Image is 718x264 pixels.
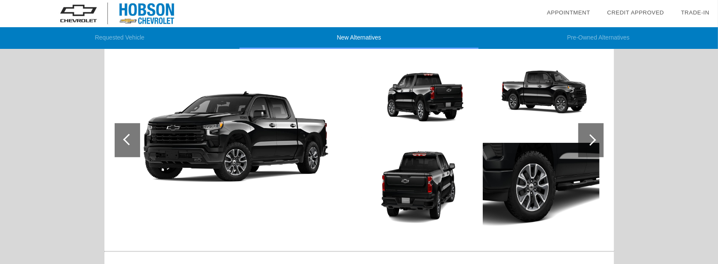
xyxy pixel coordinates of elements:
[483,50,600,138] img: 32eb6e8ce5e721f39d344848b4872247.jpg
[115,73,355,208] img: 74fdf45504f288bafe53a7c5e95c59f9.jpg
[362,50,479,138] img: 65c6d7d2afad2605d1d347511fc25424.jpg
[483,143,600,230] img: 92e142b7f9c671875b1ab29a6543deab.jpg
[239,27,479,49] li: New Alternatives
[479,27,718,49] li: Pre-Owned Alternatives
[547,9,590,16] a: Appointment
[362,143,479,230] img: d6e89533a31022517074f359bebd4fca.jpg
[607,9,664,16] a: Credit Approved
[681,9,710,16] a: Trade-In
